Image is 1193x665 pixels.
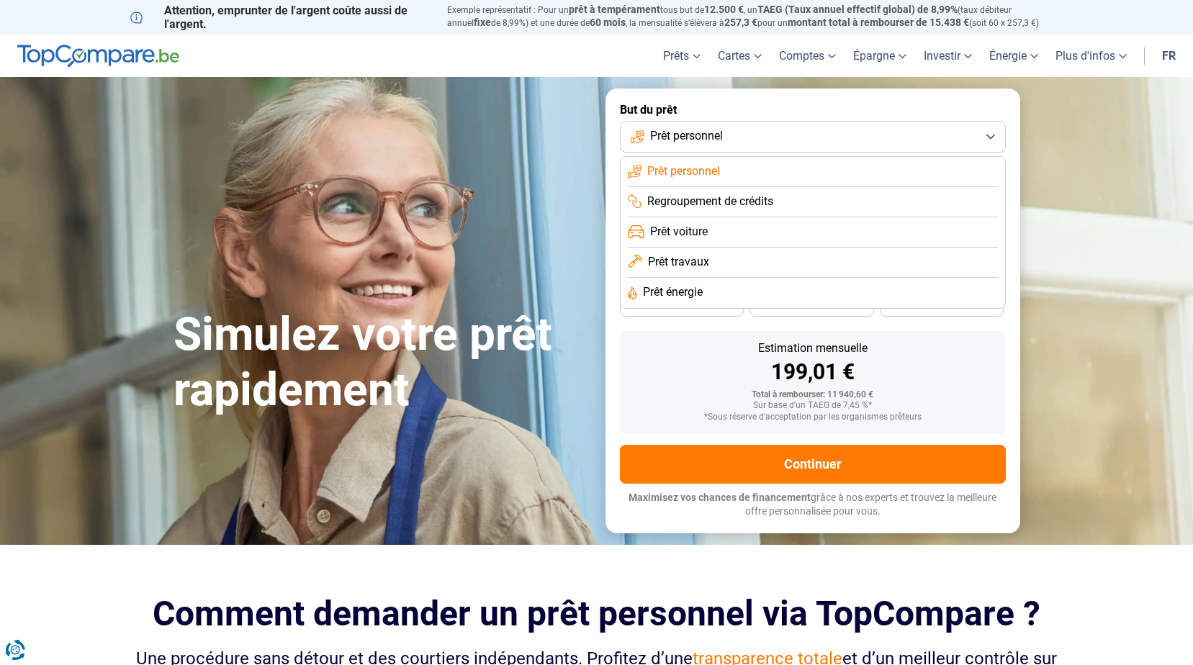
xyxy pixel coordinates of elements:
span: TAEG (Taux annuel effectif global) de 8,99% [757,4,958,15]
span: 24 mois [926,302,958,310]
div: *Sous réserve d'acceptation par les organismes prêteurs [631,412,994,422]
img: TopCompare [17,45,179,68]
button: Prêt personnel [620,121,1006,153]
span: 30 mois [796,302,827,310]
span: fixe [474,17,491,28]
p: Exemple représentatif : Pour un tous but de , un (taux débiteur annuel de 8,99%) et une durée de ... [447,4,1063,30]
span: Prêt personnel [647,163,720,179]
span: Maximisez vos chances de financement [629,492,811,503]
a: Épargne [845,35,915,77]
p: grâce à nos experts et trouvez la meilleure offre personnalisée pour vous. [620,491,1006,519]
div: Estimation mensuelle [631,343,994,354]
div: 199,01 € [631,361,994,383]
a: Comptes [770,35,845,77]
a: Plus d'infos [1047,35,1135,77]
a: Prêts [654,35,709,77]
label: But du prêt [620,103,1006,117]
span: 257,3 € [724,17,757,28]
span: Regroupement de crédits [647,194,773,209]
span: montant total à rembourser de 15.438 € [788,17,969,28]
span: 60 mois [590,17,626,28]
span: Prêt énergie [643,284,703,300]
a: Cartes [709,35,770,77]
span: Prêt travaux [648,254,709,270]
span: 12.500 € [704,4,744,15]
span: Prêt personnel [650,128,723,144]
span: 36 mois [666,302,698,310]
span: Prêt voiture [650,224,708,240]
div: Sur base d'un TAEG de 7,45 %* [631,401,994,411]
button: Continuer [620,445,1006,484]
h2: Comment demander un prêt personnel via TopCompare ? [130,594,1063,633]
div: Total à rembourser: 11 940,60 € [631,390,994,400]
h1: Simulez votre prêt rapidement [174,307,588,418]
p: Attention, emprunter de l'argent coûte aussi de l'argent. [130,4,430,31]
a: Investir [915,35,981,77]
span: prêt à tempérament [569,4,660,15]
a: fr [1153,35,1184,77]
a: Énergie [981,35,1047,77]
